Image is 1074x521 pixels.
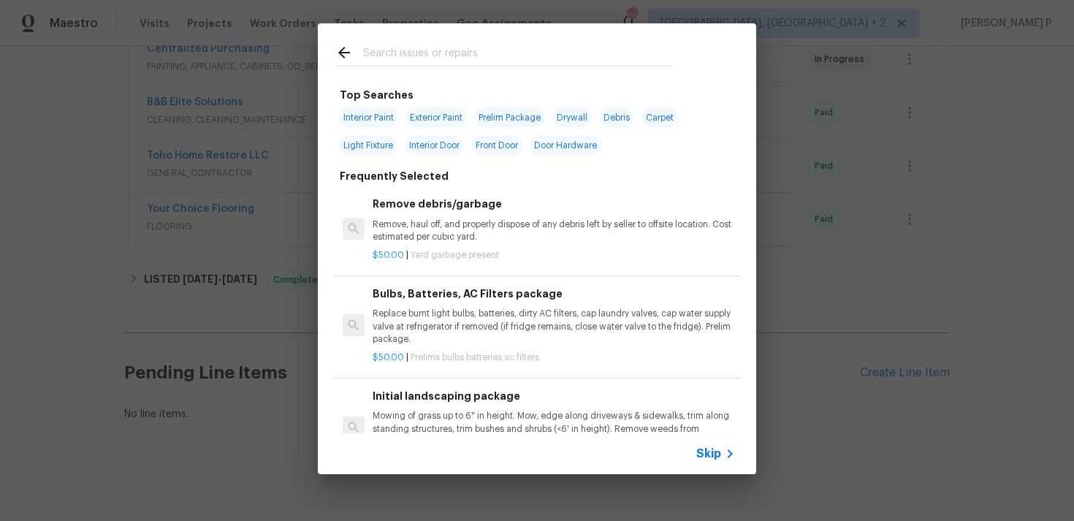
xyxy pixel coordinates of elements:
[471,135,522,156] span: Front Door
[373,218,735,243] p: Remove, haul off, and properly dispose of any debris left by seller to offsite location. Cost est...
[373,251,404,259] span: $50.00
[340,87,414,103] h6: Top Searches
[373,286,735,302] h6: Bulbs, Batteries, AC Filters package
[373,410,735,447] p: Mowing of grass up to 6" in height. Mow, edge along driveways & sidewalks, trim along standing st...
[405,107,467,128] span: Exterior Paint
[474,107,545,128] span: Prelim Package
[373,308,735,345] p: Replace burnt light bulbs, batteries, dirty AC filters, cap laundry valves, cap water supply valv...
[373,249,735,262] p: |
[373,353,404,362] span: $50.00
[373,388,735,404] h6: Initial landscaping package
[552,107,592,128] span: Drywall
[339,135,397,156] span: Light Fixture
[599,107,634,128] span: Debris
[530,135,601,156] span: Door Hardware
[340,168,449,184] h6: Frequently Selected
[373,351,735,364] p: |
[411,251,499,259] span: Yard garbage present
[373,196,735,212] h6: Remove debris/garbage
[696,446,721,461] span: Skip
[363,44,673,66] input: Search issues or repairs
[405,135,464,156] span: Interior Door
[339,107,398,128] span: Interior Paint
[411,353,539,362] span: Prelims bulbs batteries ac filters
[641,107,678,128] span: Carpet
